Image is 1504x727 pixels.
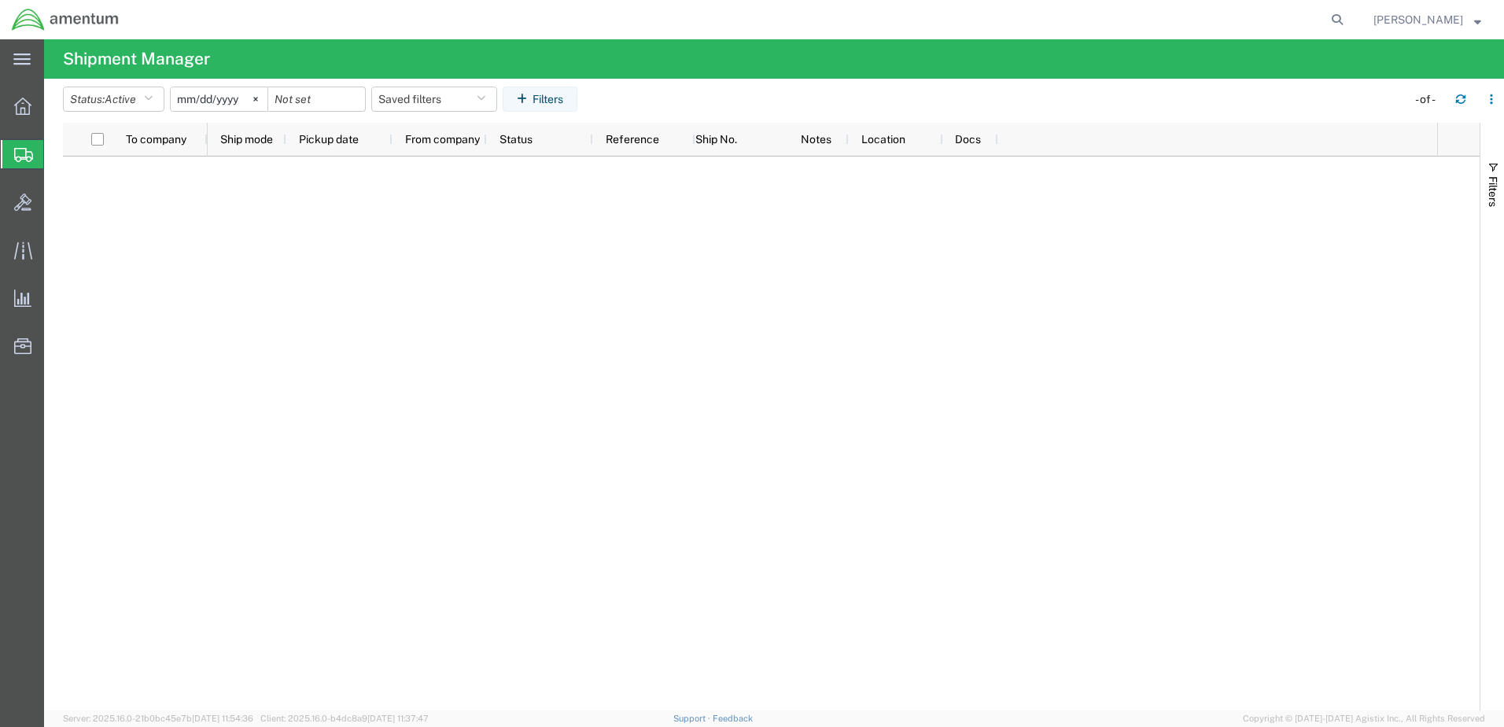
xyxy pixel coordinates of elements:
[606,133,659,146] span: Reference
[1487,176,1499,207] span: Filters
[126,133,186,146] span: To company
[801,133,831,146] span: Notes
[955,133,981,146] span: Docs
[695,133,737,146] span: Ship No.
[192,714,253,723] span: [DATE] 11:54:36
[268,87,365,111] input: Not set
[1415,91,1443,108] div: - of -
[171,87,267,111] input: Not set
[673,714,713,723] a: Support
[1373,10,1482,29] button: [PERSON_NAME]
[220,133,273,146] span: Ship mode
[367,714,429,723] span: [DATE] 11:37:47
[260,714,429,723] span: Client: 2025.16.0-b4dc8a9
[1243,712,1485,725] span: Copyright © [DATE]-[DATE] Agistix Inc., All Rights Reserved
[861,133,905,146] span: Location
[1373,11,1463,28] span: Betty Fuller
[63,714,253,723] span: Server: 2025.16.0-21b0bc45e7b
[63,39,210,79] h4: Shipment Manager
[503,87,577,112] button: Filters
[105,93,136,105] span: Active
[405,133,480,146] span: From company
[371,87,497,112] button: Saved filters
[11,8,120,31] img: logo
[499,133,533,146] span: Status
[299,133,359,146] span: Pickup date
[713,714,753,723] a: Feedback
[63,87,164,112] button: Status:Active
